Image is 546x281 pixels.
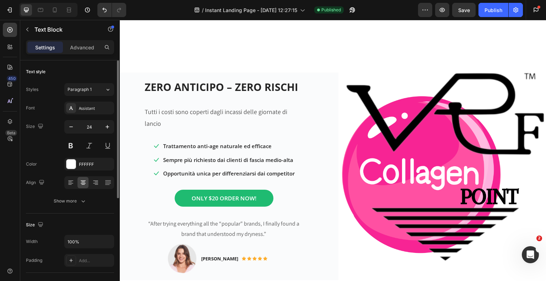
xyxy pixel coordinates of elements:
div: Show more [54,198,87,205]
img: Profile image for Operator [20,4,32,15]
div: Dominio [37,42,54,47]
div: Add... [79,258,112,264]
img: website_grey.svg [11,18,17,24]
p: Advanced [70,44,94,51]
div: ​﻿(Friendly reminder: This chat will be automatically closed in the next 24 hours if we don't rec... [11,11,111,32]
button: Home [111,3,125,16]
div: Align [26,178,46,188]
div: Operator dice… [6,198,136,235]
span: Paragraph 1 [68,86,92,93]
button: Save [452,3,476,17]
div: Assistant [79,105,112,112]
div: Chiudi [125,3,138,16]
div: Thanks again for reaching GemPages and enjoy your great day there. [11,153,111,167]
img: tab_keywords_by_traffic_grey.svg [71,41,77,47]
div: Hi there. It's [PERSON_NAME] from GemPages Support again. [11,42,111,55]
span: Instant Landing Page - [DATE] 12:27:15 [205,6,297,14]
div: Size [26,122,45,131]
span: Save [458,7,470,13]
p: Text Block [34,25,95,34]
input: Auto [65,235,114,248]
img: logo_orange.svg [11,11,17,17]
div: This ticket has been closed. Please feel free to open a new conversation if you have any other co... [6,198,117,234]
img: gempages_483548942630388762-4e5c8989-c739-4a91-b8ab-d3ad96359f69.png [219,53,427,260]
div: Publish [485,6,502,14]
div: 450 [7,76,17,81]
div: Undo/Redo [97,3,126,17]
iframe: Design area [120,20,546,281]
div: v 4.0.25 [20,11,35,17]
div: Dominio: [DOMAIN_NAME] [18,18,80,24]
div: As your main concern has been solved and you don't have any other questions, please allow us to c... [11,63,111,111]
span: Published [321,7,341,13]
div: Width [26,238,38,245]
div: Styles [26,86,38,93]
div: For security purposes, it is recommended to remove any existing Collaborator Access on your end w... [11,118,111,146]
button: Publish [478,3,508,17]
span: 2 [536,236,542,241]
div: Size [26,220,45,230]
iframe: Intercom live chat [522,246,539,263]
p: Anche il team può aiutarti [34,9,95,16]
img: tab_domain_overview_orange.svg [30,41,35,47]
div: Padding [26,257,42,264]
div: Hi there. It's [PERSON_NAME] from GemPages Support again.As your main concern has been solved and... [6,37,117,193]
div: Beta [5,130,17,136]
button: Show more [26,195,114,207]
div: Keyword (traffico) [79,42,118,47]
h1: Operator [34,4,60,9]
button: go back [5,3,18,16]
span: This ticket has been closed. Please feel free to open a new conversation if you have any other co... [11,203,109,229]
div: Abraham dice… [6,37,136,198]
div: Ticket ID is: 215470987184326 for future reference [11,174,111,188]
div: Text style [26,69,45,75]
div: FFFFFF [79,161,112,168]
div: Font [26,105,35,111]
div: Color [26,161,37,167]
button: Paragraph 1 [64,83,114,96]
p: Settings [35,44,55,51]
span: / [202,6,204,14]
